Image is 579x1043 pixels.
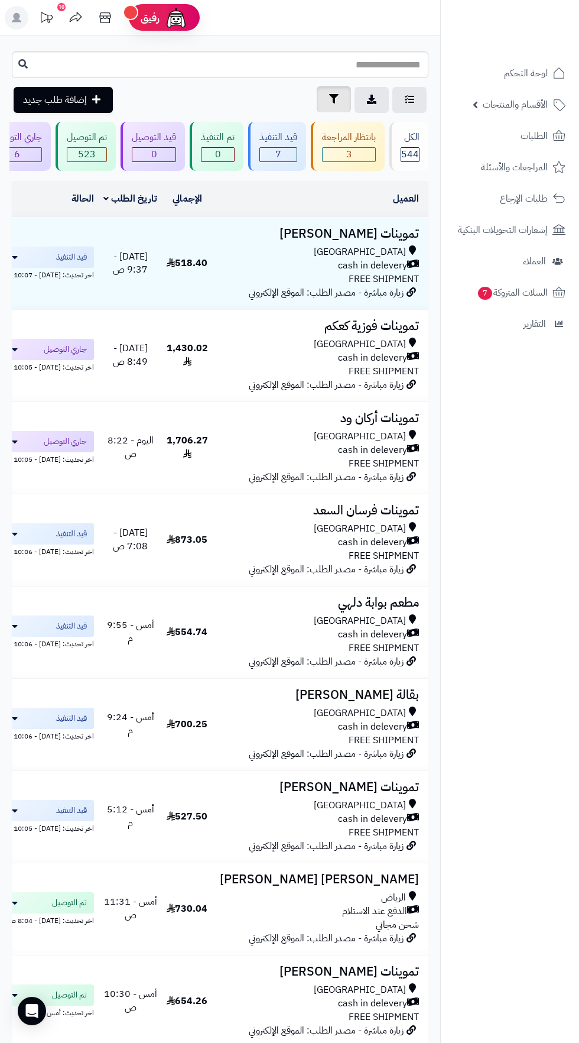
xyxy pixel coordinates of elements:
[499,9,568,34] img: logo-2.png
[167,256,207,270] span: 518.40
[338,536,407,549] span: cash in delevery
[108,433,154,461] span: اليوم - 8:22 ص
[349,456,419,471] span: FREE SHIPMENT
[349,733,419,747] span: FREE SHIPMENT
[249,655,404,669] span: زيارة مباشرة - مصدر الطلب: الموقع الإلكتروني
[428,533,458,547] a: #1589
[393,192,419,206] a: العميل
[107,710,154,738] span: أمس - 9:24 م
[387,122,431,171] a: الكل544
[428,440,458,455] a: #1590
[246,122,308,171] a: قيد التنفيذ 7
[56,620,87,632] span: قيد التنفيذ
[217,780,419,794] h3: تموينات [PERSON_NAME]
[448,122,572,150] a: الطلبات
[113,250,148,277] span: [DATE] - 9:37 ص
[523,316,546,332] span: التقارير
[56,251,87,263] span: قيد التنفيذ
[132,148,175,161] span: 0
[448,153,572,182] a: المراجعات والأسئلة
[338,259,407,273] span: cash in delevery
[14,87,113,113] a: إضافة طلب جديد
[376,918,419,932] span: شحن مجاني
[521,128,548,144] span: الطلبات
[314,338,406,351] span: [GEOGRAPHIC_DATA]
[167,809,207,824] span: 527.50
[448,184,572,213] a: طلبات الإرجاع
[338,443,407,457] span: cash in delevery
[217,227,419,241] h3: تموينات [PERSON_NAME]
[187,122,246,171] a: تم التنفيذ 0
[428,256,435,270] span: #
[349,1010,419,1024] span: FREE SHIPMENT
[201,148,234,161] span: 0
[428,809,435,824] span: #
[314,614,406,628] span: [GEOGRAPHIC_DATA]
[167,994,207,1008] span: 654.26
[428,192,434,206] a: #
[104,895,157,922] span: أمس - 11:31 ص
[217,688,419,702] h3: بقالة [PERSON_NAME]
[217,504,419,517] h3: تموينات فرسان السعد
[349,364,419,378] span: FREE SHIPMENT
[308,122,387,171] a: بانتظار المراجعة 3
[483,96,548,113] span: الأقسام والمنتجات
[428,717,435,731] span: #
[481,159,548,176] span: المراجعات والأسئلة
[322,131,376,144] div: بانتظار المراجعة
[381,891,406,905] span: الرياض
[52,897,87,909] span: تم التوصيل
[448,278,572,307] a: السلات المتروكة7
[428,809,458,824] a: #1583
[23,93,87,107] span: إضافة طلب جديد
[314,983,406,997] span: [GEOGRAPHIC_DATA]
[201,131,235,144] div: تم التنفيذ
[428,717,458,731] a: #1585
[249,562,404,576] span: زيارة مباشرة - مصدر الطلب: الموقع الإلكتروني
[249,931,404,945] span: زيارة مباشرة - مصدر الطلب: الموقع الإلكتروني
[500,190,548,207] span: طلبات الإرجاع
[167,625,207,639] span: 554.74
[428,994,435,1008] span: #
[56,712,87,724] span: قيد التنفيذ
[428,902,435,916] span: #
[249,839,404,853] span: زيارة مباشرة - مصدر الطلب: الموقع الإلكتروني
[167,433,208,461] span: 1,706.27
[338,720,407,734] span: cash in delevery
[217,965,419,979] h3: تموينات [PERSON_NAME]
[57,3,66,11] div: 10
[141,11,160,25] span: رفيق
[349,825,419,840] span: FREE SHIPMENT
[428,440,435,455] span: #
[259,131,297,144] div: قيد التنفيذ
[167,717,207,731] span: 700.25
[217,319,419,333] h3: تموينات فوزية كعكم
[477,286,492,300] span: 7
[249,470,404,484] span: زيارة مباشرة - مصدر الطلب: الموقع الإلكتروني
[44,344,87,355] span: جاري التوصيل
[113,341,148,369] span: [DATE] - 8:49 ص
[314,522,406,536] span: [GEOGRAPHIC_DATA]
[458,222,548,238] span: إشعارات التحويلات البنكية
[428,256,458,270] a: #1593
[504,65,548,82] span: لوحة التحكم
[107,802,154,830] span: أمس - 5:12 م
[217,596,419,610] h3: مطعم بوابة دلهي
[173,192,202,206] a: الإجمالي
[167,902,207,916] span: 730.04
[52,989,87,1001] span: تم التوصيل
[260,148,297,161] span: 7
[67,148,106,161] span: 523
[349,549,419,563] span: FREE SHIPMENT
[31,6,61,33] a: تحديثات المنصة
[44,436,87,448] span: جاري التوصيل
[428,533,435,547] span: #
[314,799,406,812] span: [GEOGRAPHIC_DATA]
[323,148,375,161] span: 3
[249,286,404,300] span: زيارة مباشرة - مصدر الطلب: الموقع الإلكتروني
